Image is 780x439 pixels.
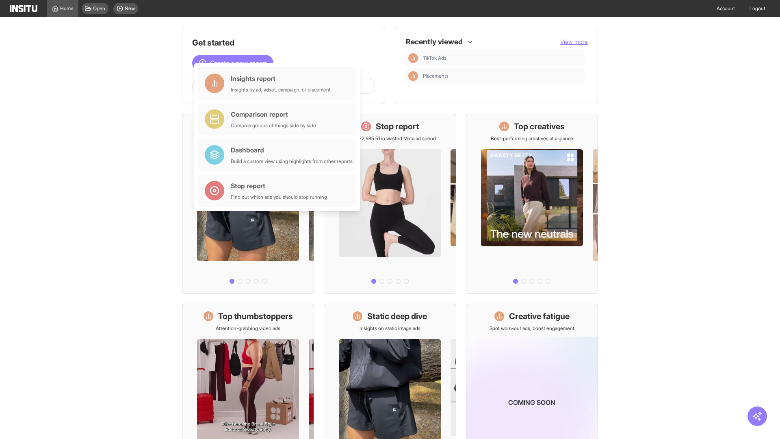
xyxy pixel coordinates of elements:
[218,311,293,322] h1: Top thumbstoppers
[423,73,581,79] span: Placements
[423,55,581,61] span: TikTok Ads
[514,121,565,132] h1: Top creatives
[231,194,327,200] div: Find out which ads you should stop running
[231,158,353,165] div: Build a custom view using highlights from other reports
[125,5,135,12] span: New
[231,145,353,155] div: Dashboard
[210,58,267,68] span: Create a new report
[231,87,331,93] div: Insights by ad, adset, campaign, or placement
[231,181,327,191] div: Stop report
[408,71,418,81] div: Insights
[93,5,105,12] span: Open
[360,325,420,332] p: Insights on static image ads
[491,135,573,142] p: Best-performing creatives at a glance
[423,55,446,61] span: TikTok Ads
[216,325,280,332] p: Attention-grabbing video ads
[560,38,588,45] span: View more
[560,38,588,46] button: View more
[466,114,598,294] a: Top creativesBest-performing creatives at a glance
[192,55,273,71] button: Create a new report
[60,5,74,12] span: Home
[344,135,436,142] p: Save £22,985.51 in wasted Meta ad spend
[367,311,427,322] h1: Static deep dive
[231,109,316,119] div: Comparison report
[324,114,456,294] a: Stop reportSave £22,985.51 in wasted Meta ad spend
[423,73,448,79] span: Placements
[192,37,375,48] h1: Get started
[231,122,316,129] div: Compare groups of things side by side
[10,5,37,12] img: Logo
[408,53,418,63] div: Insights
[182,114,314,294] a: What's live nowSee all active ads instantly
[231,74,331,83] div: Insights report
[376,121,419,132] h1: Stop report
